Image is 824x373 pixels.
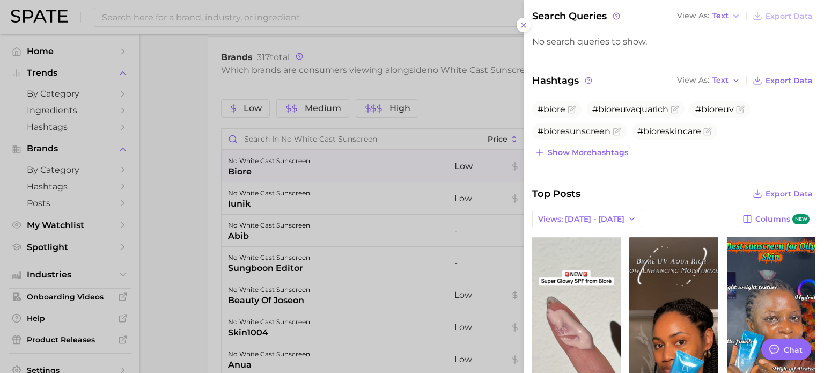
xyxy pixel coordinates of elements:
[568,105,576,114] button: Flag as miscategorized or irrelevant
[766,189,813,199] span: Export Data
[750,73,815,88] button: Export Data
[671,105,679,114] button: Flag as miscategorized or irrelevant
[532,9,622,24] span: Search Queries
[637,126,701,136] span: #bioreskincare
[532,210,642,228] button: Views: [DATE] - [DATE]
[674,74,743,87] button: View AsText
[532,186,580,201] span: Top Posts
[755,214,810,224] span: Columns
[712,13,729,19] span: Text
[677,77,709,83] span: View As
[737,210,815,228] button: Columnsnew
[592,104,668,114] span: #bioreuvaquarich
[548,148,628,157] span: Show more hashtags
[532,73,594,88] span: Hashtags
[695,104,734,114] span: #bioreuv
[736,105,745,114] button: Flag as miscategorized or irrelevant
[613,127,621,136] button: Flag as miscategorized or irrelevant
[766,76,813,85] span: Export Data
[538,215,624,224] span: Views: [DATE] - [DATE]
[792,214,810,224] span: new
[538,126,610,136] span: #bioresunscreen
[538,104,565,114] span: #biore
[750,9,815,24] button: Export Data
[677,13,709,19] span: View As
[712,77,729,83] span: Text
[532,36,815,47] div: No search queries to show.
[703,127,712,136] button: Flag as miscategorized or irrelevant
[766,12,813,21] span: Export Data
[750,186,815,201] button: Export Data
[532,145,631,160] button: Show morehashtags
[674,9,743,23] button: View AsText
